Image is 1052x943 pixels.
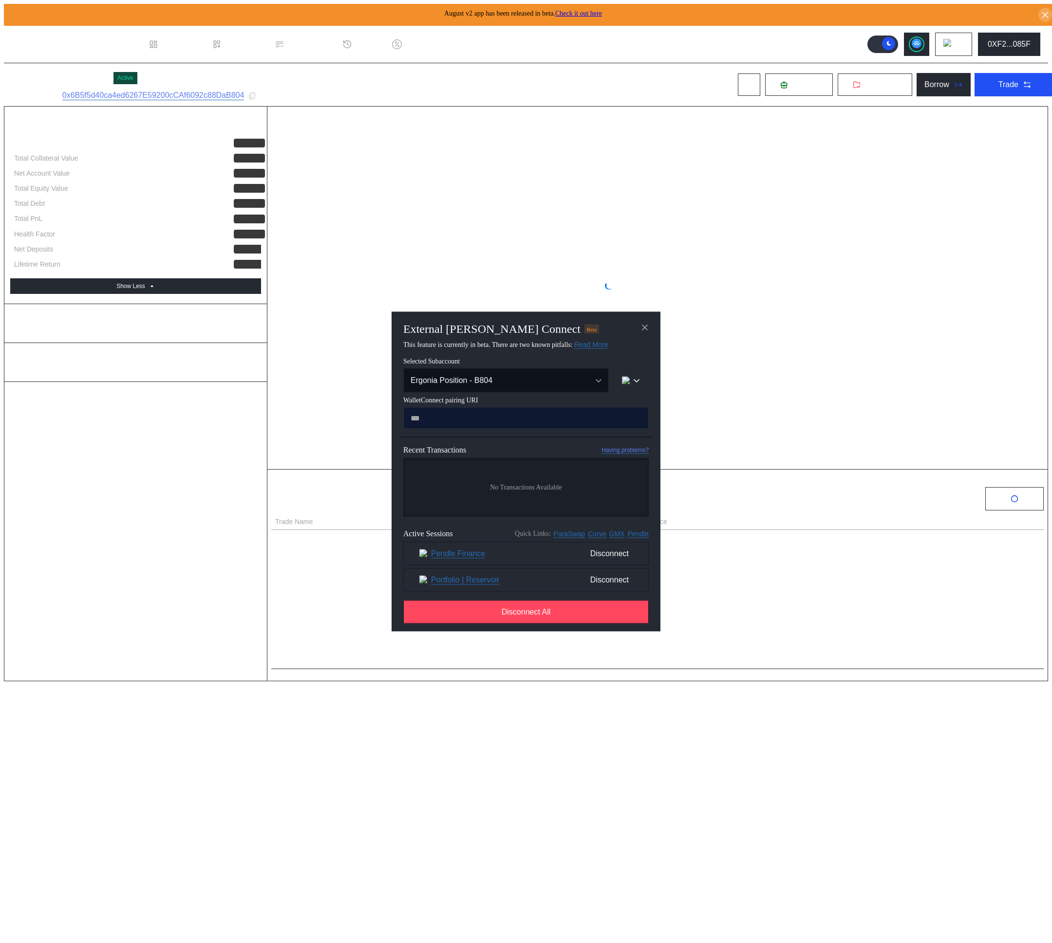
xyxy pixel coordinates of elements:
[586,545,633,562] span: Disconnect
[555,10,602,17] a: Check it out here
[275,517,313,527] span: Trade Name
[162,40,200,49] div: Dashboard
[620,281,710,290] div: Loading timeseries data...
[14,199,45,208] div: Total Debt
[12,92,58,100] div: Subaccount ID:
[998,80,1018,89] div: Trade
[14,139,81,147] div: Total Account Balance
[490,484,562,491] span: No Transactions Available
[14,214,42,223] div: Total PnL
[14,230,55,238] div: Health Factor
[10,116,261,135] div: Account Summary
[14,245,53,254] div: Net Deposits
[419,576,428,584] img: Portfolio | Reservoir
[225,40,263,49] div: Loan Book
[791,80,818,89] span: Deposit
[356,40,380,49] div: History
[431,575,499,584] a: Portfolio | Reservoir
[116,283,145,290] div: Show Less
[605,282,613,290] img: pending
[403,568,649,592] button: Portfolio | ReservoirPortfolio | ReservoirDisconnect
[406,40,464,49] div: Discount Factors
[62,91,244,100] a: 0x6B5f5d40ca4ed6267E59200cCAf6092c88DaB804
[403,341,608,348] span: This feature is currently in beta. There are two known pitfalls:
[613,368,649,393] button: chain logo
[117,74,133,81] div: Active
[403,358,649,365] span: Selected Subaccount
[14,184,68,193] div: Total Equity Value
[586,572,633,588] span: Disconnect
[864,80,897,89] span: Withdraw
[403,529,453,538] span: Active Sessions
[502,608,551,617] span: Disconnect All
[584,325,599,333] div: Beta
[444,10,602,17] span: August v2 app has been released in beta.
[601,446,649,453] a: Having problems?
[10,353,261,372] div: Aggregate Debt
[288,40,331,49] div: Permissions
[14,260,60,269] div: Lifetime Return
[627,529,649,538] a: Pendle
[419,549,428,558] img: Pendle Finance
[275,493,338,505] div: OTC Positions
[14,169,70,178] div: Net Account Value
[515,530,551,538] span: Quick Links:
[652,517,667,527] span: Price
[943,39,954,50] img: chain logo
[609,529,625,538] a: GMX
[403,600,649,624] button: Disconnect All
[10,314,261,333] div: Account Balance
[622,377,630,384] img: chain logo
[403,397,649,404] span: WalletConnect pairing URI
[588,529,606,538] a: Curve
[403,446,466,454] span: Recent Transactions
[12,69,110,87] div: Ergonia Position
[554,529,585,538] a: ParaSwap
[637,320,653,335] button: close modal
[14,154,78,163] div: Total Collateral Value
[403,368,609,393] button: Open menu
[403,323,581,336] h2: External [PERSON_NAME] Connect
[574,341,608,349] a: Read More
[431,549,485,558] a: Pendle Finance
[988,40,1031,49] div: 0XF2...085F
[411,376,581,385] div: Ergonia Position - B804
[924,80,949,89] div: Borrow
[403,542,649,565] button: Pendle FinancePendle FinanceDisconnect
